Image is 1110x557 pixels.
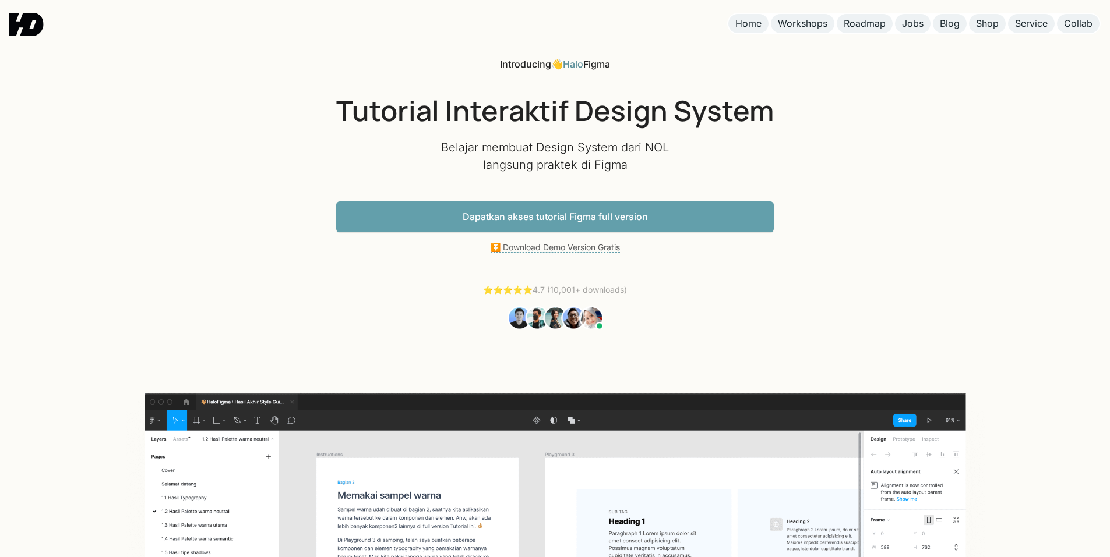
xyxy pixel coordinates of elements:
a: Roadmap [837,14,893,33]
span: Introducing [500,58,551,70]
img: Students Tutorial Belajar UI Design dari NOL Figma HaloFigma [507,306,603,330]
a: Jobs [895,14,931,33]
div: Shop [976,17,999,30]
a: ⭐️⭐️⭐️⭐️⭐️ [483,285,533,295]
div: 4.7 (10,001+ downloads) [483,284,627,296]
a: Service [1008,14,1055,33]
div: Service [1015,17,1048,30]
div: Workshops [778,17,827,30]
div: Jobs [902,17,924,30]
h1: Tutorial Interaktif Design System [336,94,774,127]
span: Figma [583,58,610,70]
a: Home [728,14,769,33]
a: Workshops [771,14,834,33]
a: Halo [563,58,583,70]
a: ⏬ Download Demo Version Gratis [491,242,620,253]
div: Home [735,17,762,30]
a: Dapatkan akses tutorial Figma full version [336,201,774,232]
a: Blog [933,14,967,33]
div: Blog [940,17,960,30]
a: Collab [1057,14,1100,33]
div: 👋 [500,58,610,70]
div: Roadmap [844,17,886,30]
a: Shop [969,14,1006,33]
p: Belajar membuat Design System dari NOL langsung praktek di Figma [439,139,672,173]
div: Collab [1064,17,1093,30]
